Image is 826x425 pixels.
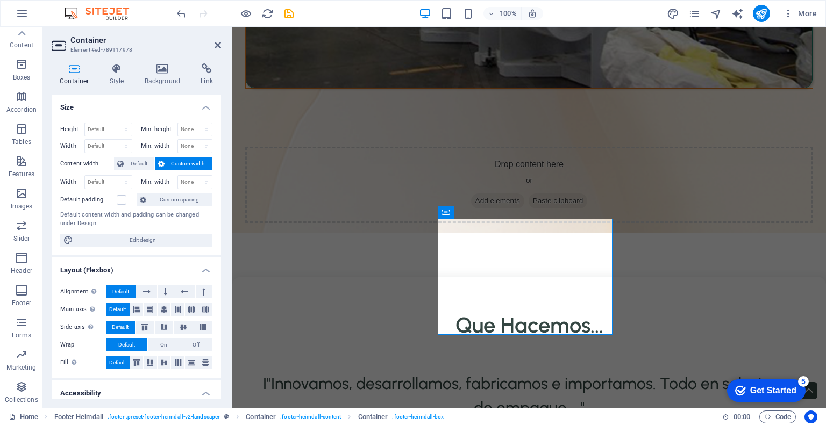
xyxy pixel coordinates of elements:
span: On [160,338,167,351]
p: Header [11,266,32,275]
span: Default [109,303,126,316]
button: Default [114,157,154,170]
label: Alignment [60,285,106,298]
a: Click to cancel selection. Double-click to open Pages [9,410,38,423]
p: Boxes [13,73,31,82]
div: Drop content here [13,120,581,196]
span: More [783,8,817,19]
i: On resize automatically adjust zoom level to fit chosen device. [528,9,537,18]
i: Pages (Ctrl+Alt+S) [688,8,701,20]
i: This element is a customizable preset [224,414,229,420]
i: Design (Ctrl+Alt+Y) [667,8,679,20]
span: Default [112,285,129,298]
span: Default [112,321,129,334]
span: : [741,413,743,421]
p: Images [11,202,33,211]
i: Reload page [261,8,274,20]
p: Tables [12,138,31,146]
h2: Container [70,35,221,45]
h4: Size [52,95,221,114]
label: Main axis [60,303,106,316]
h4: Background [137,63,193,86]
span: Edit design [76,234,209,247]
label: Height [60,126,84,132]
span: Off [193,338,200,351]
label: Width [60,179,84,185]
button: navigator [710,7,723,20]
span: Click to select. Double-click to edit [358,410,388,423]
i: Publish [755,8,767,20]
span: Default [118,338,135,351]
i: Save (Ctrl+S) [283,8,295,20]
span: Click to select. Double-click to edit [246,410,276,423]
img: Editor Logo [62,7,143,20]
p: Collections [5,395,38,404]
button: Usercentrics [804,410,817,423]
button: 100% [483,7,522,20]
button: Code [759,410,796,423]
span: Click to select. Double-click to edit [54,410,103,423]
span: Paste clipboard [296,167,355,182]
div: Default content width and padding can be changed under Design. [60,211,212,228]
span: Code [764,410,791,423]
h4: Accessibility [52,380,221,400]
button: More [779,5,821,22]
p: Content [10,41,33,49]
h4: Container [52,63,102,86]
button: Default [106,303,130,316]
span: . footer-heimdall-box [392,410,444,423]
label: Content width [60,157,114,170]
button: Default [106,356,130,369]
span: Default [109,356,126,369]
span: Custom spacing [149,193,209,206]
i: Navigator [710,8,722,20]
h4: Link [193,63,221,86]
button: undo [175,7,188,20]
label: Min. width [141,179,177,185]
label: Default padding [60,193,117,206]
button: On [148,338,180,351]
button: Off [180,338,212,351]
span: . footer-heimdall-content [280,410,341,423]
button: Default [106,285,136,298]
div: Get Started 5 items remaining, 0% complete [6,5,84,28]
nav: breadcrumb [54,410,444,423]
p: Accordion [6,105,37,114]
label: Width [60,143,84,149]
label: Side axis [60,321,106,334]
h4: Layout (Flexbox) [52,257,221,277]
span: . footer .preset-footer-heimdall-v2-landscaper [108,410,220,423]
button: Default [106,321,135,334]
h6: Session time [722,410,751,423]
p: Forms [12,331,31,340]
button: publish [753,5,770,22]
i: AI Writer [731,8,744,20]
button: Edit design [60,234,212,247]
div: 5 [77,2,88,13]
h3: Element #ed-789117978 [70,45,200,55]
label: Min. width [141,143,177,149]
button: reload [261,7,274,20]
span: 00 00 [734,410,750,423]
button: Custom width [155,157,212,170]
button: save [282,7,295,20]
label: Wrap [60,338,106,351]
span: Custom width [168,157,209,170]
label: Fill [60,356,106,369]
span: Add elements [239,167,292,182]
span: Default [127,157,151,170]
p: Features [9,170,34,178]
h6: 100% [500,7,517,20]
h4: Style [102,63,137,86]
button: text_generator [731,7,744,20]
button: design [667,7,680,20]
p: Marketing [6,363,36,372]
p: Slider [13,234,30,243]
button: pages [688,7,701,20]
div: Get Started [29,12,75,21]
i: Undo: Delete WhatsApp (Ctrl+Z) [175,8,188,20]
label: Min. height [141,126,177,132]
button: Default [106,338,147,351]
p: Footer [12,299,31,307]
button: Custom spacing [137,193,212,206]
